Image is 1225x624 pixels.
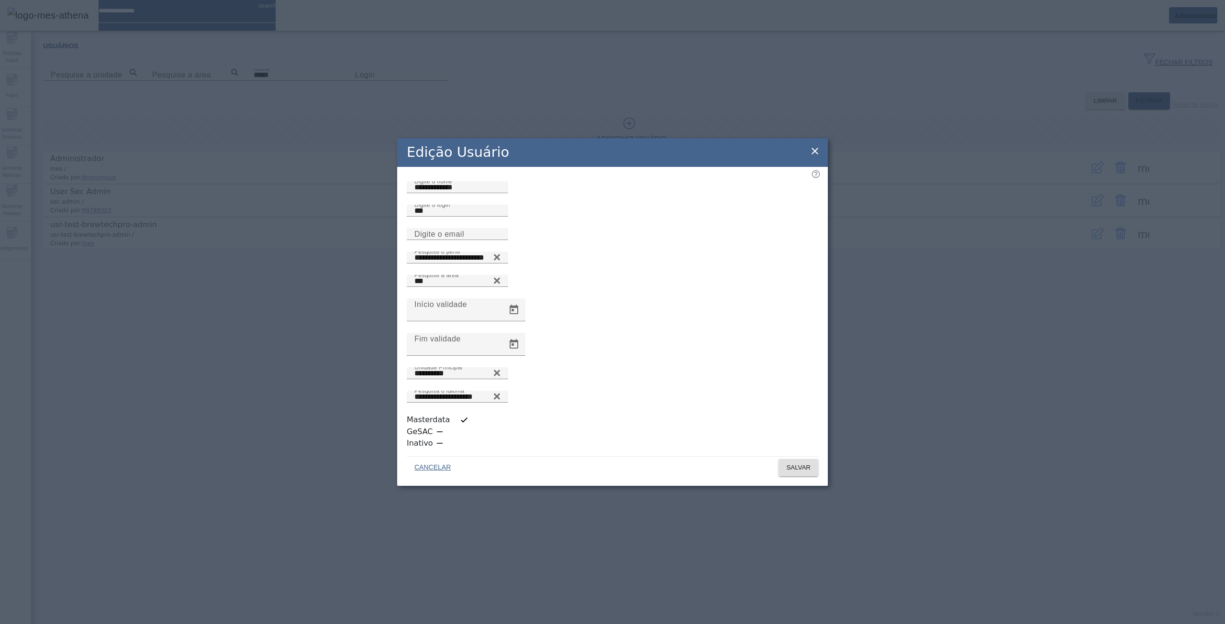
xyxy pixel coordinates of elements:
[414,300,467,308] mat-label: Início validade
[414,368,501,379] input: Number
[407,438,435,449] label: Inativo
[502,298,525,321] button: Open calendar
[414,275,501,287] input: Number
[414,334,461,342] mat-label: Fim validade
[414,391,501,403] input: Number
[407,426,435,438] label: GeSAC
[414,201,450,208] mat-label: Digite o login
[414,364,462,370] mat-label: Unidade Principal
[414,252,501,263] input: Number
[786,463,811,472] span: SALVAR
[407,414,452,426] label: Masterdata
[407,142,509,163] h2: Edição Usuário
[414,387,464,394] mat-label: Pesquisa o idioma
[414,230,464,238] mat-label: Digite o email
[502,333,525,356] button: Open calendar
[414,463,451,472] span: CANCELAR
[414,178,452,184] mat-label: Digite o nome
[414,248,460,254] mat-label: Pesquise o perfil
[779,459,818,476] button: SALVAR
[407,459,458,476] button: CANCELAR
[414,272,458,278] mat-label: Pesquise a área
